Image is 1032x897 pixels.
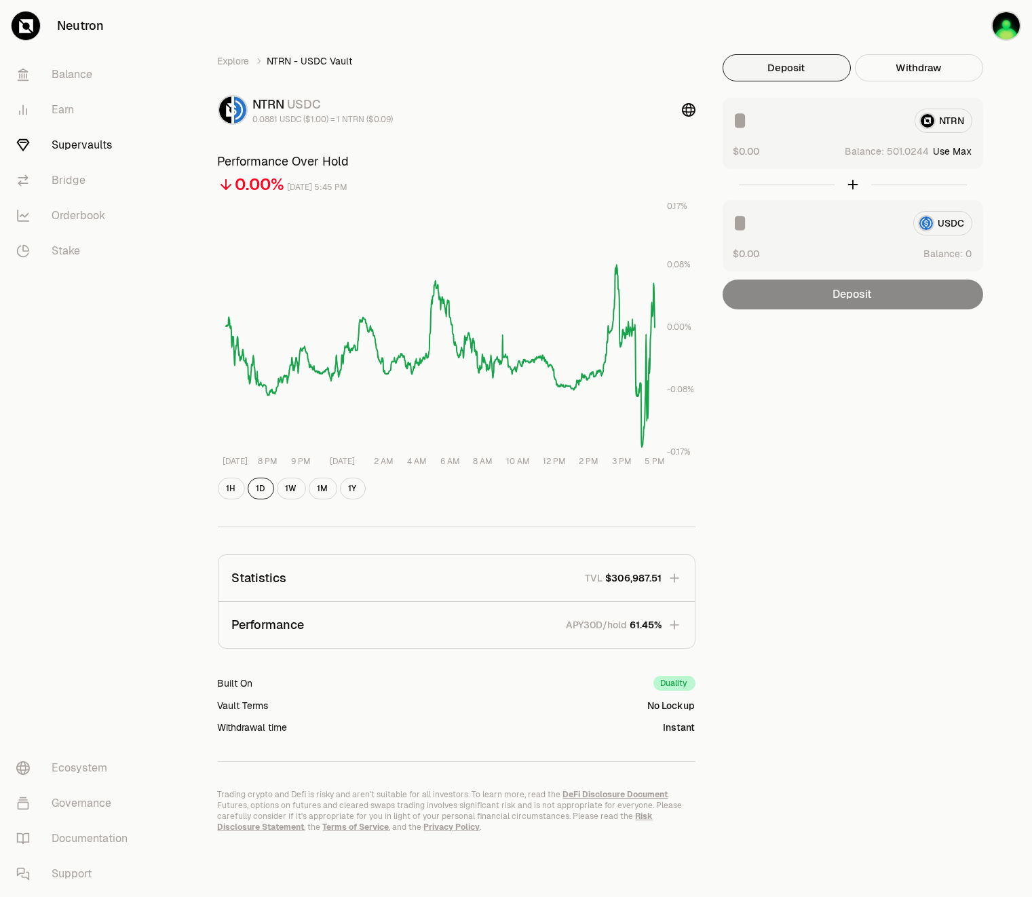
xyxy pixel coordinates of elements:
[218,602,695,648] button: PerformanceAPY30D/hold61.45%
[5,750,147,786] a: Ecosystem
[5,128,147,163] a: Supervaults
[424,822,480,833] a: Privacy Policy
[219,96,231,123] img: NTRN Logo
[5,57,147,92] a: Balance
[5,92,147,128] a: Earn
[253,114,394,125] div: 0.0881 USDC ($1.00) = 1 NTRN ($0.09)
[924,247,963,261] span: Balance:
[505,457,529,467] tspan: 10 AM
[323,822,389,833] a: Terms of Service
[542,457,565,467] tspan: 12 PM
[5,856,147,892] a: Support
[267,54,353,68] span: NTRN - USDC Vault
[5,163,147,198] a: Bridge
[5,233,147,269] a: Stake
[855,54,983,81] button: Withdraw
[845,145,885,158] span: Balance:
[579,457,598,467] tspan: 2 PM
[277,478,306,499] button: 1W
[667,384,694,395] tspan: -0.08%
[253,95,394,114] div: NTRN
[218,721,288,734] div: Withdrawal time
[5,198,147,233] a: Orderbook
[218,152,695,171] h3: Performance Over Hold
[235,174,285,195] div: 0.00%
[667,446,691,457] tspan: -0.17%
[733,144,760,158] button: $0.00
[667,322,691,332] tspan: 0.00%
[218,478,245,499] button: 1H
[330,457,355,467] tspan: [DATE]
[648,699,695,712] div: No Lockup
[222,457,247,467] tspan: [DATE]
[218,54,250,68] a: Explore
[406,457,426,467] tspan: 4 AM
[664,721,695,734] div: Instant
[218,789,695,800] p: Trading crypto and Defi is risky and aren't suitable for all investors. To learn more, read the .
[232,569,287,588] p: Statistics
[309,478,337,499] button: 1M
[630,618,662,632] span: 61.45%
[374,457,394,467] tspan: 2 AM
[291,457,311,467] tspan: 9 PM
[248,478,274,499] button: 1D
[232,615,305,634] p: Performance
[606,571,662,585] span: $306,987.51
[645,457,665,467] tspan: 5 PM
[653,676,695,691] div: Duality
[473,457,493,467] tspan: 8 AM
[934,145,972,158] button: Use Max
[991,11,1021,41] img: game
[340,478,366,499] button: 1Y
[586,571,603,585] p: TVL
[258,457,278,467] tspan: 8 PM
[667,259,691,270] tspan: 0.08%
[733,246,760,261] button: $0.00
[5,821,147,856] a: Documentation
[5,786,147,821] a: Governance
[218,800,695,833] p: Futures, options on futures and cleared swaps trading involves significant risk and is not approp...
[218,54,695,68] nav: breadcrumb
[440,457,459,467] tspan: 6 AM
[218,555,695,601] button: StatisticsTVL$306,987.51
[723,54,851,81] button: Deposit
[567,618,628,632] p: APY30D/hold
[288,180,348,195] div: [DATE] 5:45 PM
[563,789,668,800] a: DeFi Disclosure Document
[234,96,246,123] img: USDC Logo
[611,457,631,467] tspan: 3 PM
[667,201,687,212] tspan: 0.17%
[288,96,322,112] span: USDC
[218,676,253,690] div: Built On
[218,699,269,712] div: Vault Terms
[218,811,653,833] a: Risk Disclosure Statement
